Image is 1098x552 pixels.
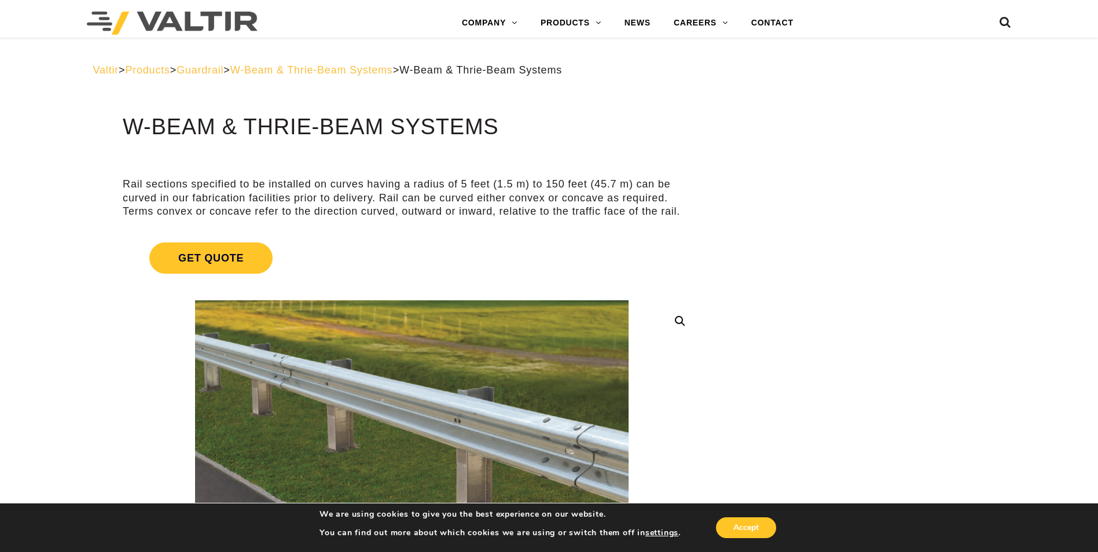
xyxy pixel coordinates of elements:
[320,528,681,538] p: You can find out more about which cookies we are using or switch them off in .
[716,517,776,538] button: Accept
[662,12,740,35] a: CAREERS
[149,242,273,274] span: Get Quote
[177,64,223,76] a: Guardrail
[613,12,662,35] a: NEWS
[123,229,701,288] a: Get Quote
[645,528,678,538] button: settings
[93,64,1005,77] div: > > > >
[125,64,170,76] a: Products
[230,64,393,76] a: W-Beam & Thrie-Beam Systems
[399,64,562,76] span: W-Beam & Thrie-Beam Systems
[123,178,701,218] p: Rail sections specified to be installed on curves having a radius of 5 feet (1.5 m) to 150 feet (...
[87,12,258,35] img: Valtir
[320,509,681,520] p: We are using cookies to give you the best experience on our website.
[740,12,805,35] a: CONTACT
[123,115,701,139] h1: W-Beam & Thrie-Beam Systems
[93,64,119,76] a: Valtir
[529,12,613,35] a: PRODUCTS
[450,12,529,35] a: COMPANY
